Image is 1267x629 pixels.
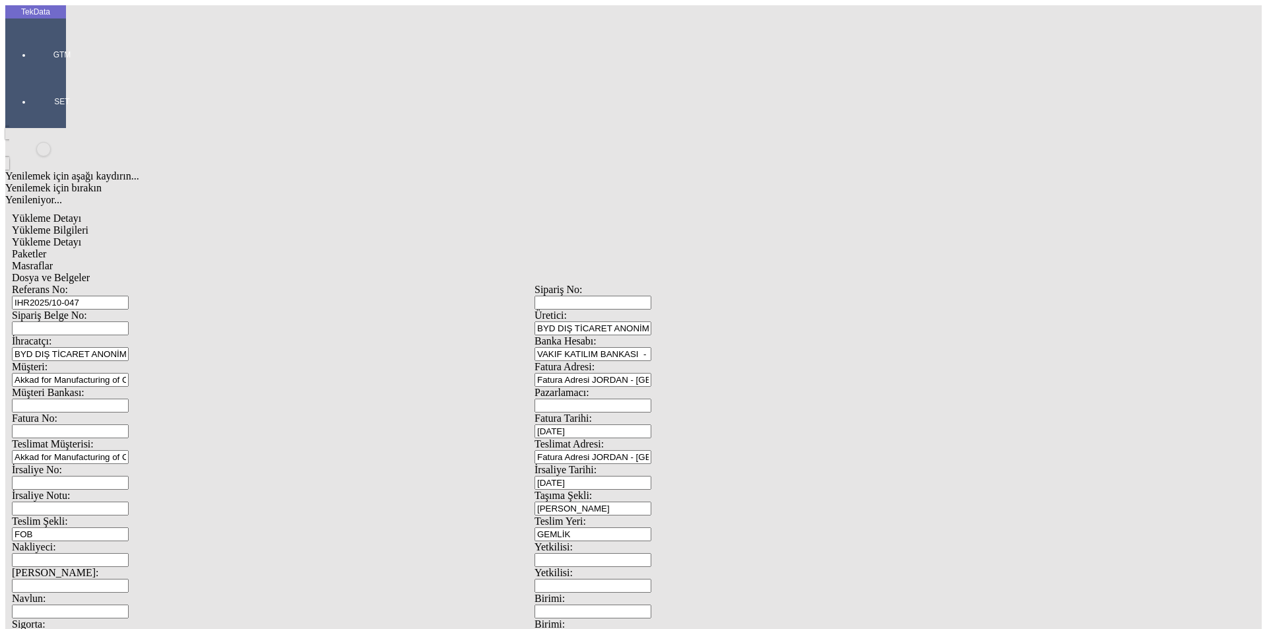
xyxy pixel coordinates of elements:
[5,170,1064,182] div: Yenilemek için aşağı kaydırın...
[535,567,573,578] span: Yetkilisi:
[42,50,82,60] span: GTM
[12,438,94,449] span: Teslimat Müşterisi:
[535,284,582,295] span: Sipariş No:
[535,464,597,475] span: İrsaliye Tarihi:
[12,310,87,321] span: Sipariş Belge No:
[12,387,84,398] span: Müşteri Bankası:
[535,310,567,321] span: Üretici:
[12,515,68,527] span: Teslim Şekli:
[12,248,46,259] span: Paketler
[535,413,592,424] span: Fatura Tarihi:
[5,7,66,17] div: TekData
[12,260,53,271] span: Masraflar
[535,515,586,527] span: Teslim Yeri:
[535,387,589,398] span: Pazarlamacı:
[535,361,595,372] span: Fatura Adresi:
[5,182,1064,194] div: Yenilemek için bırakın
[12,490,70,501] span: İrsaliye Notu:
[535,490,592,501] span: Taşıma Şekli:
[535,335,597,347] span: Banka Hesabı:
[12,361,48,372] span: Müşteri:
[12,413,57,424] span: Fatura No:
[42,96,82,107] span: SET
[12,284,68,295] span: Referans No:
[535,438,604,449] span: Teslimat Adresi:
[12,224,88,236] span: Yükleme Bilgileri
[12,541,56,552] span: Nakliyeci:
[12,567,99,578] span: [PERSON_NAME]:
[12,593,46,604] span: Navlun:
[12,213,81,224] span: Yükleme Detayı
[12,236,81,248] span: Yükleme Detayı
[535,541,573,552] span: Yetkilisi:
[5,194,1064,206] div: Yenileniyor...
[12,335,51,347] span: İhracatçı:
[12,464,62,475] span: İrsaliye No:
[535,593,565,604] span: Birimi:
[12,272,90,283] span: Dosya ve Belgeler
